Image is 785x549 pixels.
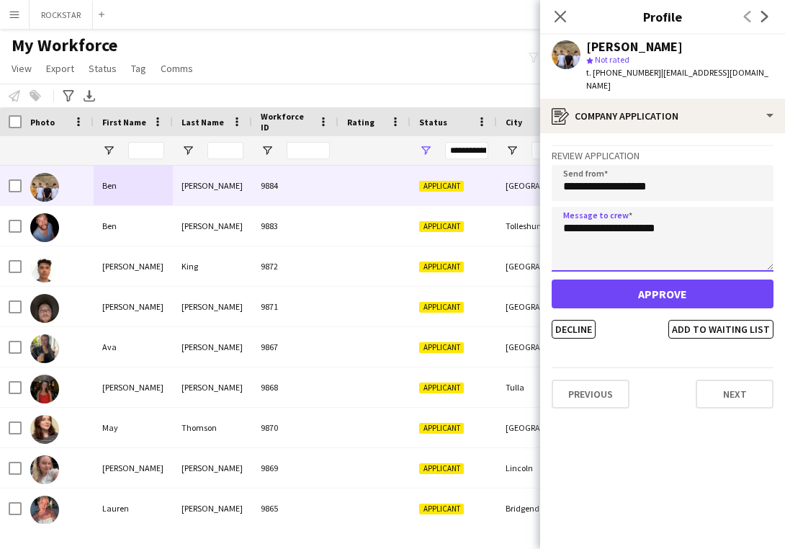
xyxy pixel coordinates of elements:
span: Applicant [419,262,464,272]
span: Status [419,117,447,128]
div: Tulla [497,367,583,407]
button: Open Filter Menu [261,144,274,157]
span: Applicant [419,302,464,313]
button: Previous [552,380,629,409]
a: Status [83,59,122,78]
div: [GEOGRAPHIC_DATA] [497,166,583,205]
span: Rating [347,117,374,128]
div: [PERSON_NAME] [173,206,252,246]
input: City Filter Input [531,142,575,159]
div: Tolleshunt Major [497,206,583,246]
span: Applicant [419,504,464,514]
span: Last Name [181,117,224,128]
img: May Thomson [30,415,59,444]
div: Bridgend [497,488,583,528]
div: 9872 [252,246,338,286]
div: 9871 [252,287,338,326]
img: Laura Nolan [30,375,59,403]
span: Not rated [595,54,629,65]
span: Tag [131,62,146,75]
div: [PERSON_NAME] [173,448,252,488]
div: [PERSON_NAME] [173,488,252,528]
span: Photo [30,117,55,128]
img: Eliot Luke [30,294,59,323]
div: 9867 [252,327,338,367]
span: Applicant [419,181,464,192]
button: Add to waiting list [668,320,773,339]
button: Open Filter Menu [419,144,432,157]
div: [PERSON_NAME] [94,448,173,488]
span: Comms [161,62,193,75]
div: May [94,408,173,447]
app-action-btn: Export XLSX [81,87,98,104]
img: Ben Gardiner [30,213,59,242]
button: Open Filter Menu [102,144,115,157]
span: My Workforce [12,35,117,56]
div: 9869 [252,448,338,488]
div: [GEOGRAPHIC_DATA] [497,327,583,367]
span: Export [46,62,74,75]
div: Lincoln [497,448,583,488]
button: Approve [552,280,773,308]
div: [PERSON_NAME] [173,287,252,326]
span: Applicant [419,221,464,232]
h3: Review Application [552,149,773,162]
div: [PERSON_NAME] [94,367,173,407]
button: ROCKSTAR [30,1,93,29]
div: King [173,246,252,286]
span: City [506,117,522,128]
div: 9868 [252,367,338,407]
button: Next [696,380,773,409]
div: Company application [540,99,785,133]
div: Ben [94,166,173,205]
img: Ruth Weaver [30,455,59,484]
img: Ben Allen [30,173,59,202]
span: t. [PHONE_NUMBER] [586,67,661,78]
span: First Name [102,117,146,128]
span: Workforce ID [261,111,313,133]
div: Ben [94,206,173,246]
app-action-btn: Advanced filters [60,87,77,104]
input: Last Name Filter Input [207,142,243,159]
span: | [EMAIL_ADDRESS][DOMAIN_NAME] [586,67,768,91]
img: Lauren Davies [30,496,59,525]
div: [GEOGRAPHIC_DATA] [497,287,583,326]
div: [GEOGRAPHIC_DATA] [497,408,583,447]
a: Comms [155,59,199,78]
div: 9865 [252,488,338,528]
div: 9870 [252,408,338,447]
div: [PERSON_NAME] [173,367,252,407]
span: Applicant [419,383,464,393]
div: 9884 [252,166,338,205]
span: Applicant [419,463,464,474]
div: Lauren [94,488,173,528]
input: Workforce ID Filter Input [287,142,330,159]
button: Open Filter Menu [181,144,194,157]
img: Daniel King [30,254,59,282]
div: [PERSON_NAME] [173,327,252,367]
h3: Profile [540,7,785,26]
div: [PERSON_NAME] [94,287,173,326]
input: First Name Filter Input [128,142,164,159]
div: 9883 [252,206,338,246]
div: [PERSON_NAME] [173,166,252,205]
span: View [12,62,32,75]
div: [PERSON_NAME] [586,40,683,53]
a: Tag [125,59,152,78]
div: Thomson [173,408,252,447]
a: View [6,59,37,78]
a: Export [40,59,80,78]
div: [GEOGRAPHIC_DATA] [497,246,583,286]
span: Status [89,62,117,75]
div: [PERSON_NAME] [94,246,173,286]
div: Ava [94,327,173,367]
span: Applicant [419,342,464,353]
button: Open Filter Menu [506,144,519,157]
button: Decline [552,320,596,339]
span: Applicant [419,423,464,434]
img: Ava Mitchell [30,334,59,363]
